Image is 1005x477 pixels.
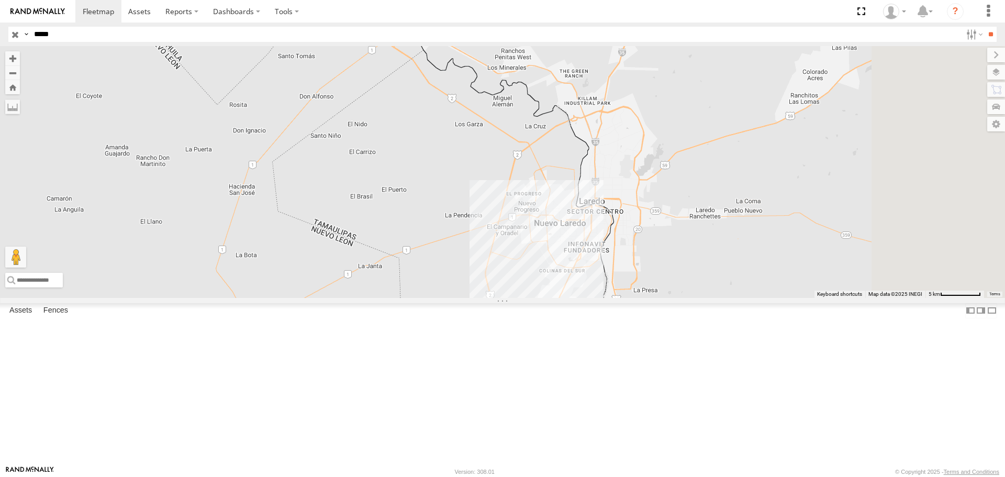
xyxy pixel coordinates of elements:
span: 5 km [929,291,940,297]
label: Search Filter Options [962,27,985,42]
button: Keyboard shortcuts [817,291,862,298]
div: © Copyright 2025 - [895,469,999,475]
label: Measure [5,99,20,114]
button: Zoom Home [5,80,20,94]
a: Visit our Website [6,467,54,477]
label: Assets [4,304,37,318]
label: Map Settings [987,117,1005,131]
a: Terms and Conditions [944,469,999,475]
label: Dock Summary Table to the Right [976,303,986,318]
div: Caseta Laredo TX [879,4,910,19]
i: ? [947,3,964,20]
div: Version: 308.01 [455,469,495,475]
img: rand-logo.svg [10,8,65,15]
label: Fences [38,304,73,318]
button: Zoom out [5,65,20,80]
button: Map Scale: 5 km per 74 pixels [925,291,984,298]
label: Hide Summary Table [987,303,997,318]
button: Zoom in [5,51,20,65]
label: Dock Summary Table to the Left [965,303,976,318]
a: Terms (opens in new tab) [989,292,1000,296]
button: Drag Pegman onto the map to open Street View [5,247,26,268]
span: Map data ©2025 INEGI [868,291,922,297]
label: Search Query [22,27,30,42]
